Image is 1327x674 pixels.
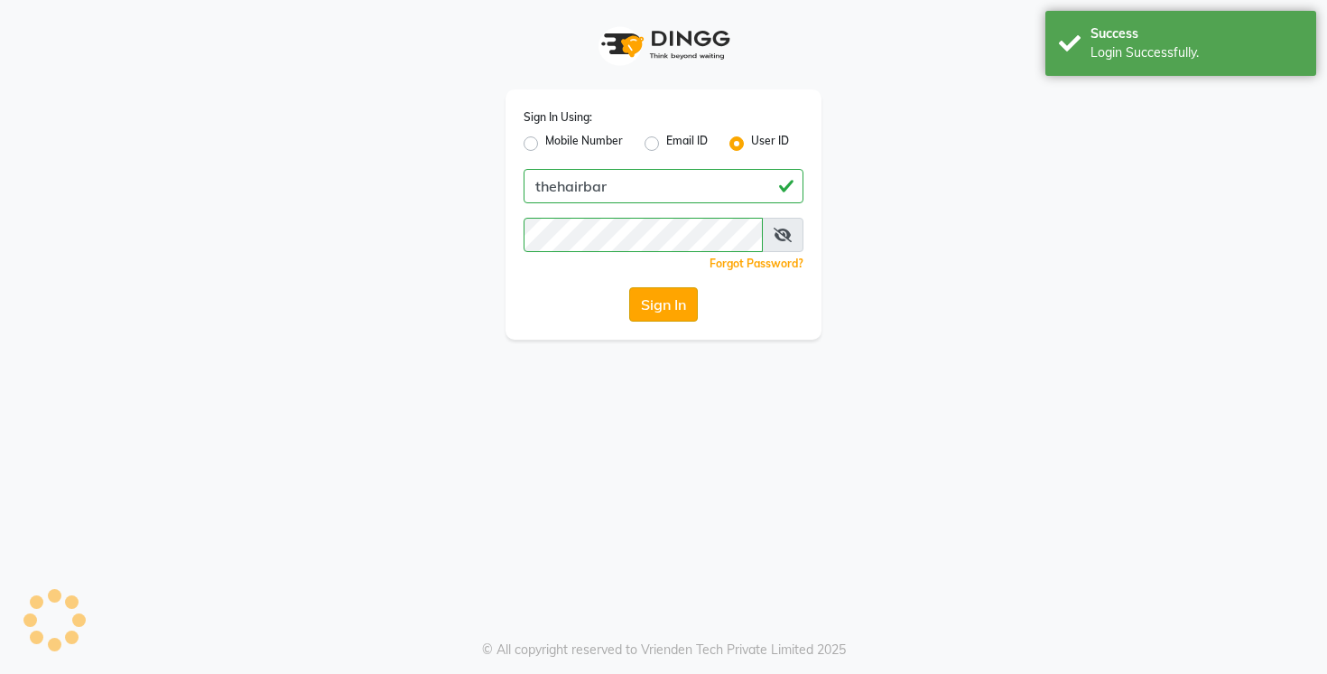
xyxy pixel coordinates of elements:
label: Email ID [666,133,708,154]
img: logo1.svg [591,18,736,71]
div: Login Successfully. [1090,43,1303,62]
input: Username [524,169,803,203]
input: Username [524,218,763,252]
label: Mobile Number [545,133,623,154]
a: Forgot Password? [710,257,803,270]
label: Sign In Using: [524,109,592,126]
div: Success [1090,24,1303,43]
button: Sign In [629,287,698,322]
label: User ID [751,133,789,154]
